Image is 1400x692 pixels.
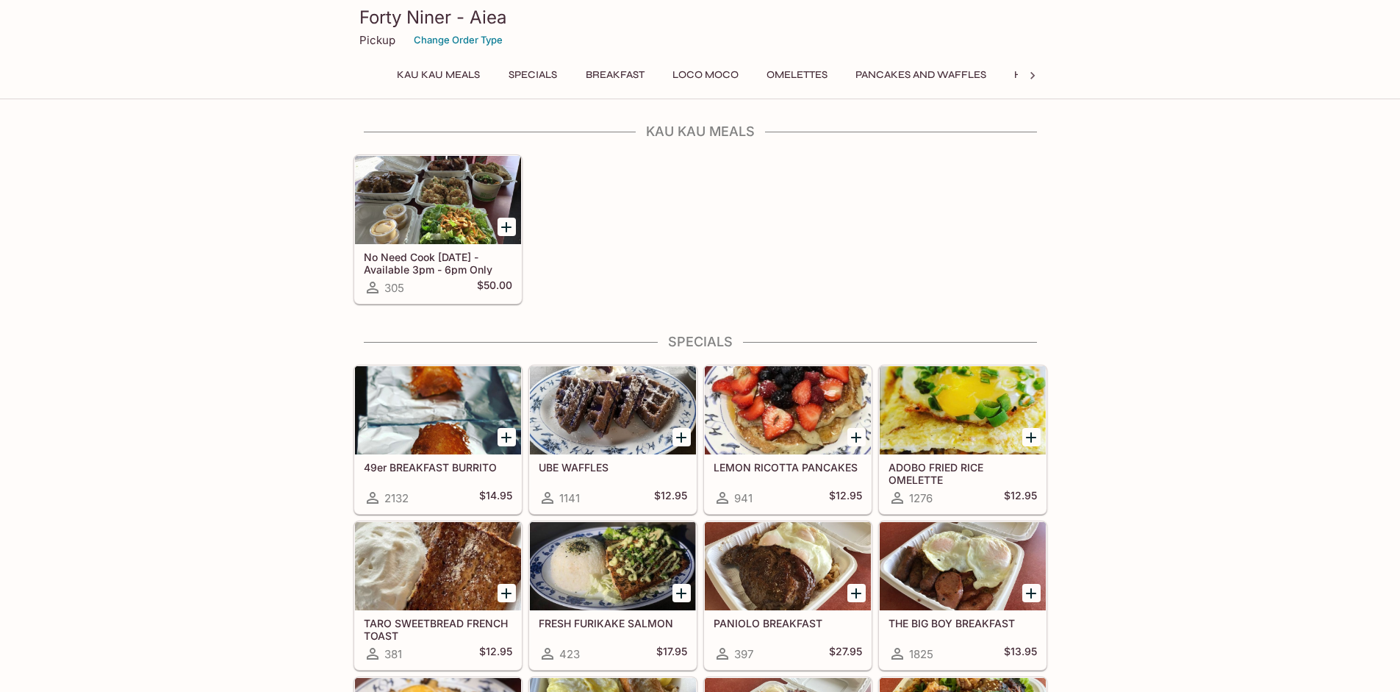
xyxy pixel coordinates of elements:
button: Add No Need Cook Today - Available 3pm - 6pm Only [498,218,516,236]
h5: No Need Cook [DATE] - Available 3pm - 6pm Only [364,251,512,275]
h5: $13.95 [1004,645,1037,663]
h5: 49er BREAKFAST BURRITO [364,461,512,474]
h5: FRESH FURIKAKE SALMON [539,617,687,629]
button: Pancakes and Waffles [847,65,994,85]
a: LEMON RICOTTA PANCAKES941$12.95 [704,365,872,514]
h5: $12.95 [829,489,862,507]
h5: $12.95 [1004,489,1037,507]
button: Specials [500,65,566,85]
div: FRESH FURIKAKE SALMON [530,522,696,610]
a: ADOBO FRIED RICE OMELETTE1276$12.95 [879,365,1047,514]
button: Add 49er BREAKFAST BURRITO [498,428,516,446]
div: UBE WAFFLES [530,366,696,454]
button: Add LEMON RICOTTA PANCAKES [847,428,866,446]
button: Breakfast [578,65,653,85]
button: Omelettes [758,65,836,85]
button: Change Order Type [407,29,509,51]
h5: THE BIG BOY BREAKFAST [889,617,1037,629]
button: Add UBE WAFFLES [672,428,691,446]
button: Add TARO SWEETBREAD FRENCH TOAST [498,584,516,602]
h5: $50.00 [477,279,512,296]
span: 1276 [909,491,933,505]
a: 49er BREAKFAST BURRITO2132$14.95 [354,365,522,514]
span: 305 [384,281,404,295]
button: Loco Moco [664,65,747,85]
h5: $12.95 [654,489,687,507]
button: Add THE BIG BOY BREAKFAST [1022,584,1041,602]
button: Kau Kau Meals [389,65,488,85]
h5: PANIOLO BREAKFAST [714,617,862,629]
h5: $12.95 [479,645,512,663]
span: 423 [559,647,580,661]
h4: Kau Kau Meals [353,124,1047,140]
p: Pickup [359,33,395,47]
a: THE BIG BOY BREAKFAST1825$13.95 [879,521,1047,670]
h3: Forty Niner - Aiea [359,6,1041,29]
span: 381 [384,647,402,661]
div: ADOBO FRIED RICE OMELETTE [880,366,1046,454]
div: 49er BREAKFAST BURRITO [355,366,521,454]
span: 1141 [559,491,580,505]
span: 397 [734,647,753,661]
h5: TARO SWEETBREAD FRENCH TOAST [364,617,512,641]
div: LEMON RICOTTA PANCAKES [705,366,871,454]
h5: $17.95 [656,645,687,663]
button: Add FRESH FURIKAKE SALMON [672,584,691,602]
div: TARO SWEETBREAD FRENCH TOAST [355,522,521,610]
button: Add ADOBO FRIED RICE OMELETTE [1022,428,1041,446]
div: No Need Cook Today - Available 3pm - 6pm Only [355,156,521,244]
button: Add PANIOLO BREAKFAST [847,584,866,602]
h4: Specials [353,334,1047,350]
a: No Need Cook [DATE] - Available 3pm - 6pm Only305$50.00 [354,155,522,304]
h5: UBE WAFFLES [539,461,687,474]
a: PANIOLO BREAKFAST397$27.95 [704,521,872,670]
button: Hawaiian Style French Toast [1006,65,1188,85]
h5: $27.95 [829,645,862,663]
h5: LEMON RICOTTA PANCAKES [714,461,862,474]
a: UBE WAFFLES1141$12.95 [529,365,697,514]
a: TARO SWEETBREAD FRENCH TOAST381$12.95 [354,521,522,670]
div: PANIOLO BREAKFAST [705,522,871,610]
span: 1825 [909,647,933,661]
span: 2132 [384,491,409,505]
div: THE BIG BOY BREAKFAST [880,522,1046,610]
h5: $14.95 [479,489,512,507]
a: FRESH FURIKAKE SALMON423$17.95 [529,521,697,670]
h5: ADOBO FRIED RICE OMELETTE [889,461,1037,485]
span: 941 [734,491,753,505]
